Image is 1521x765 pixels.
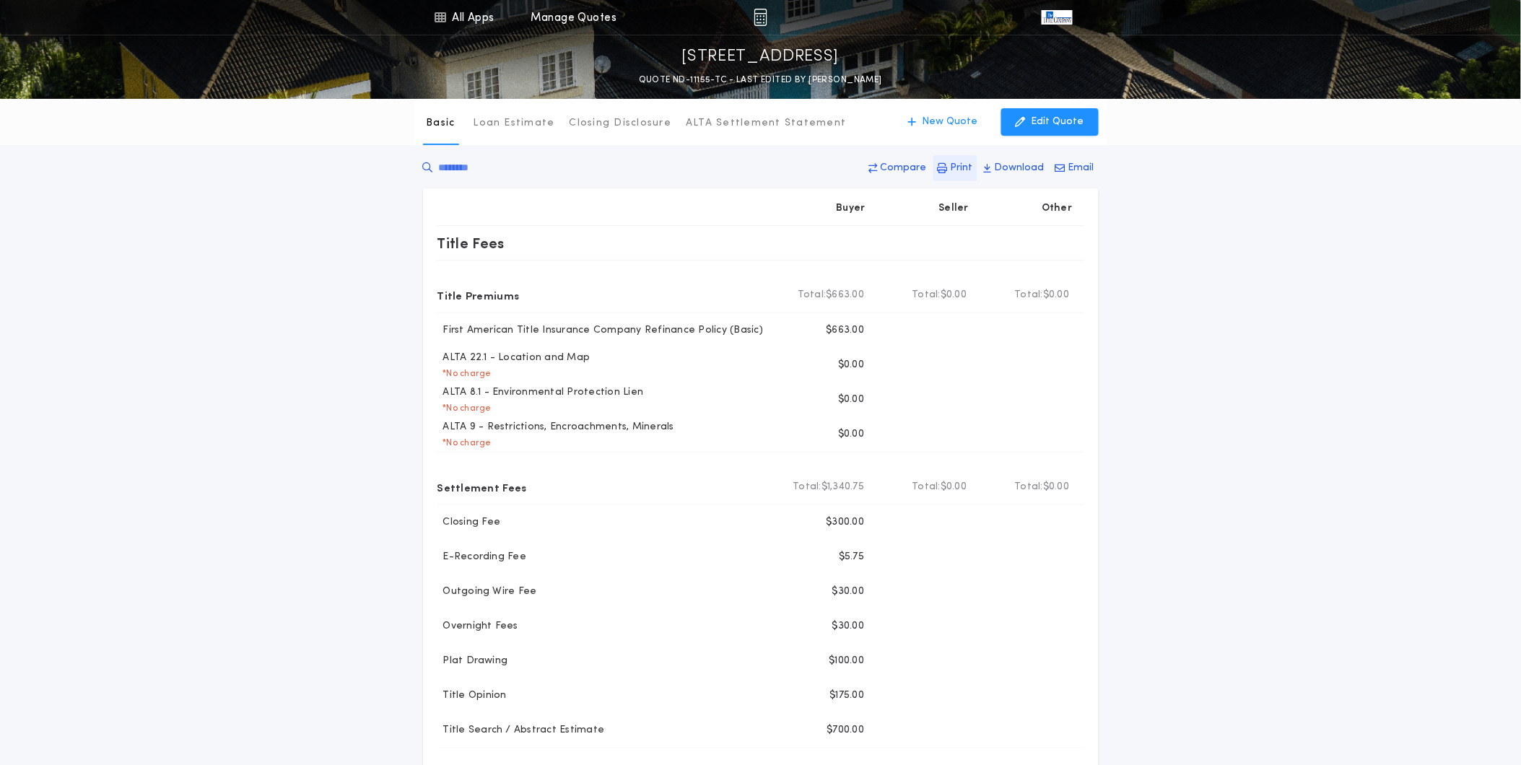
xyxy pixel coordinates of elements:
p: Closing Disclosure [570,116,672,131]
b: Total: [1015,480,1044,494]
p: E-Recording Fee [437,550,527,564]
p: $700.00 [827,723,865,738]
p: ALTA 9 - Restrictions, Encroachments, Minerals [437,420,675,434]
button: Print [933,155,977,181]
b: Total: [1015,288,1044,302]
p: ALTA Settlement Statement [686,116,846,131]
span: $0.00 [941,288,967,302]
button: Download [980,155,1049,181]
p: Basic [426,116,455,131]
p: Loan Estimate [474,116,555,131]
span: $0.00 [1043,480,1069,494]
p: Download [995,161,1045,175]
span: $1,340.75 [821,480,864,494]
p: $0.00 [838,358,864,372]
p: Settlement Fees [437,476,527,499]
b: Total: [912,480,941,494]
p: Plat Drawing [437,654,508,668]
p: ALTA 8.1 - Environmental Protection Lien [437,385,644,400]
p: $0.00 [838,393,864,407]
p: Title Premiums [437,284,520,307]
button: Compare [865,155,931,181]
p: Buyer [837,201,866,216]
p: * No charge [437,368,492,380]
p: $100.00 [829,654,865,668]
p: Title Search / Abstract Estimate [437,723,605,738]
p: Compare [881,161,927,175]
span: $0.00 [941,480,967,494]
p: Closing Fee [437,515,501,530]
span: $663.00 [827,288,865,302]
span: $0.00 [1043,288,1069,302]
button: Email [1051,155,1099,181]
p: Seller [939,201,969,216]
p: Title Opinion [437,688,507,703]
p: * No charge [437,437,492,449]
p: [STREET_ADDRESS] [682,45,840,69]
p: $5.75 [839,550,864,564]
p: $663.00 [827,323,865,338]
button: New Quote [894,108,993,136]
p: Outgoing Wire Fee [437,585,537,599]
p: $30.00 [832,585,865,599]
b: Total: [912,288,941,302]
p: $0.00 [838,427,864,442]
p: Edit Quote [1032,115,1084,129]
p: Overnight Fees [437,619,519,634]
img: vs-icon [1042,10,1072,25]
p: Title Fees [437,232,505,255]
button: Edit Quote [1001,108,1099,136]
p: New Quote [923,115,978,129]
p: $300.00 [827,515,865,530]
p: $175.00 [830,688,865,703]
p: ALTA 22.1 - Location and Map [437,351,590,365]
img: img [754,9,767,26]
p: First American Title Insurance Company Refinance Policy (Basic) [437,323,764,338]
b: Total: [793,480,822,494]
p: QUOTE ND-11155-TC - LAST EDITED BY [PERSON_NAME] [639,73,882,87]
b: Total: [798,288,827,302]
p: Other [1042,201,1072,216]
p: * No charge [437,403,492,414]
p: Email [1068,161,1094,175]
p: $30.00 [832,619,865,634]
p: Print [951,161,973,175]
